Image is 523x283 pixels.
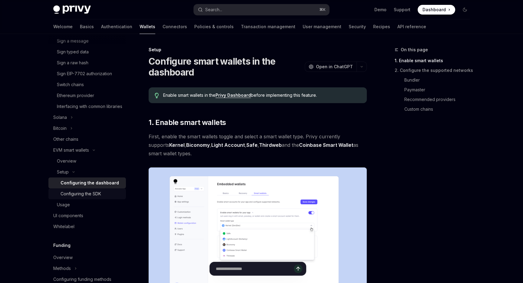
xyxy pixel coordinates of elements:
[53,212,83,219] div: UI components
[53,114,67,121] div: Solana
[53,147,89,154] div: EVM smart wallets
[401,46,428,53] span: On this page
[211,142,245,148] a: Light Account
[57,81,84,88] div: Switch chains
[53,136,78,143] div: Other chains
[48,79,126,90] a: Switch chains
[48,46,126,57] a: Sign typed data
[316,64,353,70] span: Open in ChatGPT
[101,19,132,34] a: Authentication
[194,4,329,15] button: Search...⌘K
[48,156,126,167] a: Overview
[155,93,159,98] svg: Tip
[149,118,226,127] span: 1. Enable smart wallets
[394,7,410,13] a: Support
[53,254,73,261] div: Overview
[259,142,282,148] a: Thirdweb
[61,190,101,197] div: Configuring the SDK
[404,104,475,114] a: Custom chains
[53,265,71,272] div: Methods
[53,223,74,230] div: Whitelabel
[395,66,475,75] a: 2. Configure the supported networks
[57,48,89,56] div: Sign typed data
[374,7,386,13] a: Demo
[186,142,210,148] a: Biconomy
[149,132,367,158] span: First, enable the smart wallets toggle and select a smart wallet type. Privy currently supports ,...
[205,6,222,13] div: Search...
[163,92,361,98] span: Enable smart wallets in the before implementing this feature.
[57,59,88,66] div: Sign a raw hash
[80,19,94,34] a: Basics
[246,142,258,148] a: Safe
[57,92,94,99] div: Ethereum provider
[395,56,475,66] a: 1. Enable smart wallets
[57,103,122,110] div: Interfacing with common libraries
[215,93,251,98] a: Privy Dashboard
[149,56,302,78] h1: Configure smart wallets in the dashboard
[404,85,475,95] a: Paymaster
[299,142,353,148] a: Coinbase Smart Wallet
[404,95,475,104] a: Recommended providers
[423,7,446,13] span: Dashboard
[319,7,326,12] span: ⌘ K
[61,179,119,187] div: Configuring the dashboard
[53,5,91,14] img: dark logo
[149,47,367,53] div: Setup
[48,90,126,101] a: Ethereum provider
[305,62,357,72] button: Open in ChatGPT
[349,19,366,34] a: Security
[373,19,390,34] a: Recipes
[169,142,185,148] a: Kernel
[53,19,73,34] a: Welcome
[48,101,126,112] a: Interfacing with common libraries
[404,75,475,85] a: Bundler
[48,57,126,68] a: Sign a raw hash
[241,19,295,34] a: Transaction management
[57,157,76,165] div: Overview
[418,5,455,15] a: Dashboard
[460,5,470,15] button: Toggle dark mode
[48,221,126,232] a: Whitelabel
[163,19,187,34] a: Connectors
[53,242,71,249] h5: Funding
[57,70,112,77] div: Sign EIP-7702 authorization
[140,19,155,34] a: Wallets
[57,168,69,176] div: Setup
[48,177,126,188] a: Configuring the dashboard
[303,19,341,34] a: User management
[57,201,70,208] div: Usage
[53,125,67,132] div: Bitcoin
[53,276,111,283] div: Configuring funding methods
[294,264,302,273] button: Send message
[48,134,126,145] a: Other chains
[48,199,126,210] a: Usage
[397,19,426,34] a: API reference
[194,19,234,34] a: Policies & controls
[48,252,126,263] a: Overview
[48,68,126,79] a: Sign EIP-7702 authorization
[48,210,126,221] a: UI components
[48,188,126,199] a: Configuring the SDK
